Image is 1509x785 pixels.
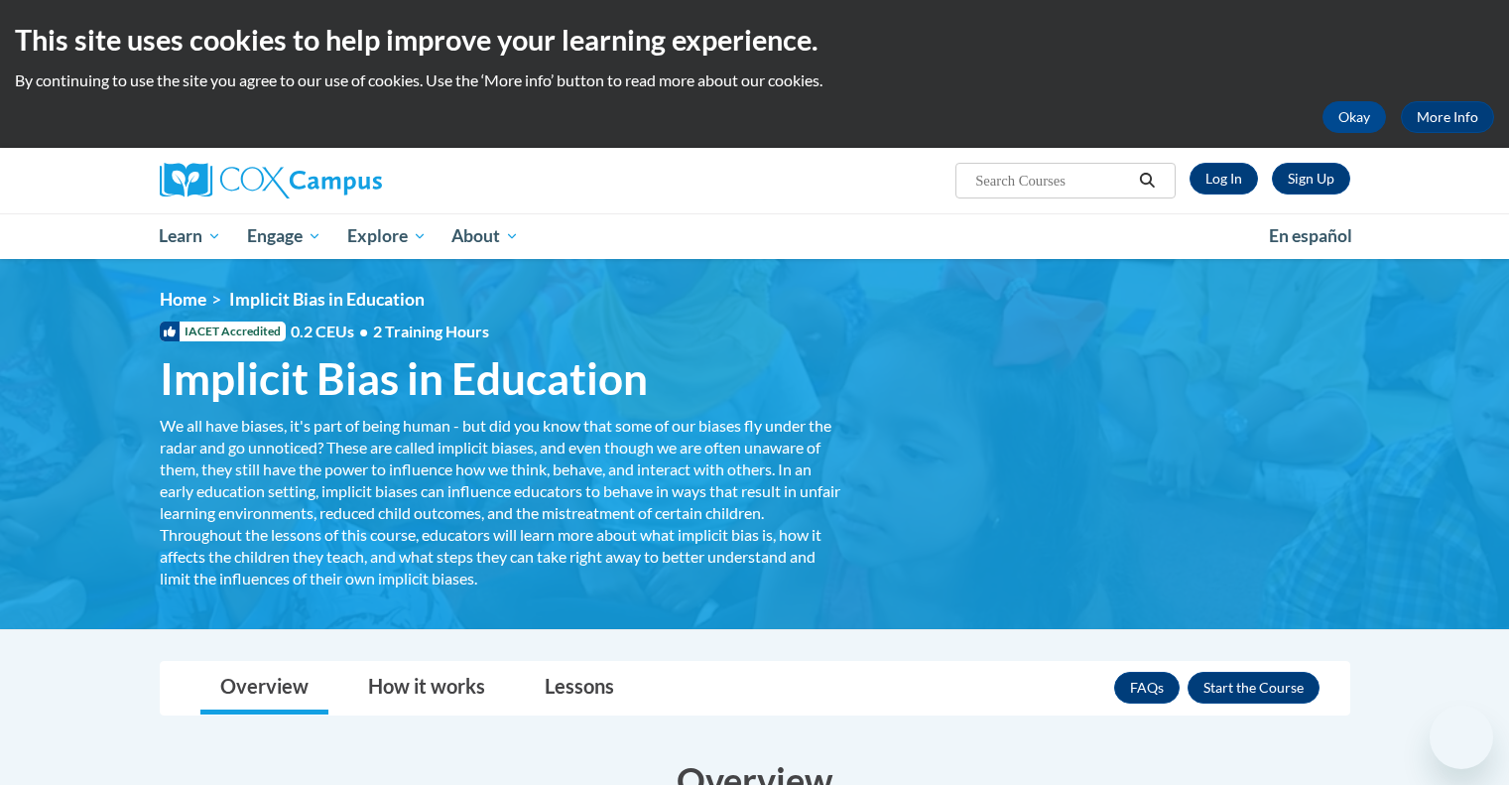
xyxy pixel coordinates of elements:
[160,352,648,405] span: Implicit Bias in Education
[160,289,206,310] a: Home
[1114,672,1180,704] a: FAQs
[1401,101,1494,133] a: More Info
[15,20,1494,60] h2: This site uses cookies to help improve your learning experience.
[160,163,537,198] a: Cox Campus
[247,224,321,248] span: Engage
[1272,163,1350,195] a: Register
[1430,706,1493,769] iframe: Button to launch messaging window
[334,213,440,259] a: Explore
[1256,215,1365,257] a: En español
[973,169,1132,193] input: Search Courses
[348,662,505,715] a: How it works
[439,213,532,259] a: About
[291,321,489,342] span: 0.2 CEUs
[130,213,1380,259] div: Main menu
[15,69,1494,91] p: By continuing to use the site you agree to our use of cookies. Use the ‘More info’ button to read...
[1322,101,1386,133] button: Okay
[229,289,425,310] span: Implicit Bias in Education
[347,224,427,248] span: Explore
[1190,163,1258,195] a: Log In
[1269,225,1352,246] span: En español
[234,213,334,259] a: Engage
[525,662,634,715] a: Lessons
[159,224,221,248] span: Learn
[359,322,368,340] span: •
[451,224,519,248] span: About
[200,662,328,715] a: Overview
[373,322,489,340] span: 2 Training Hours
[160,163,382,198] img: Cox Campus
[1188,672,1320,704] button: Enroll
[160,415,844,589] div: We all have biases, it's part of being human - but did you know that some of our biases fly under...
[147,213,235,259] a: Learn
[160,322,286,341] span: IACET Accredited
[1132,169,1162,193] button: Search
